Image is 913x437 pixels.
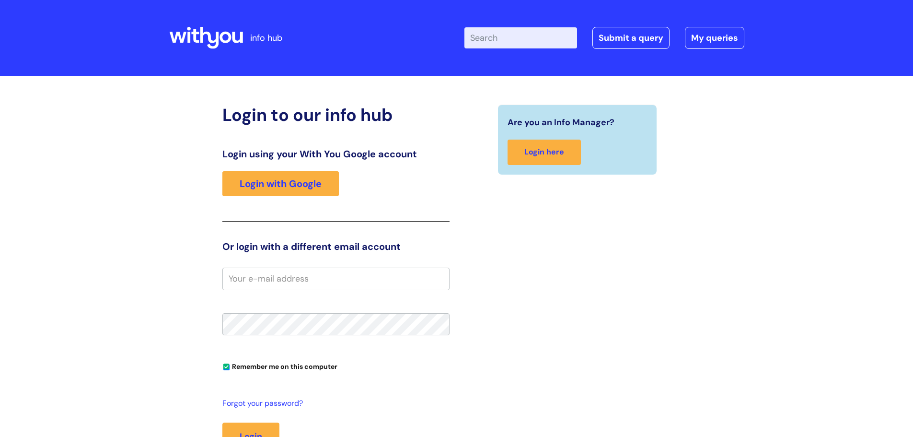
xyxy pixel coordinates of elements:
h3: Or login with a different email account [222,241,450,252]
label: Remember me on this computer [222,360,337,371]
h2: Login to our info hub [222,105,450,125]
a: Login here [508,140,581,165]
input: Search [464,27,577,48]
span: Are you an Info Manager? [508,115,614,130]
a: My queries [685,27,744,49]
a: Login with Google [222,171,339,196]
input: Your e-mail address [222,268,450,290]
p: info hub [250,30,282,46]
div: You can uncheck this option if you're logging in from a shared device [222,358,450,374]
a: Forgot your password? [222,397,445,411]
a: Submit a query [592,27,670,49]
h3: Login using your With You Google account [222,148,450,160]
input: Remember me on this computer [223,364,230,370]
